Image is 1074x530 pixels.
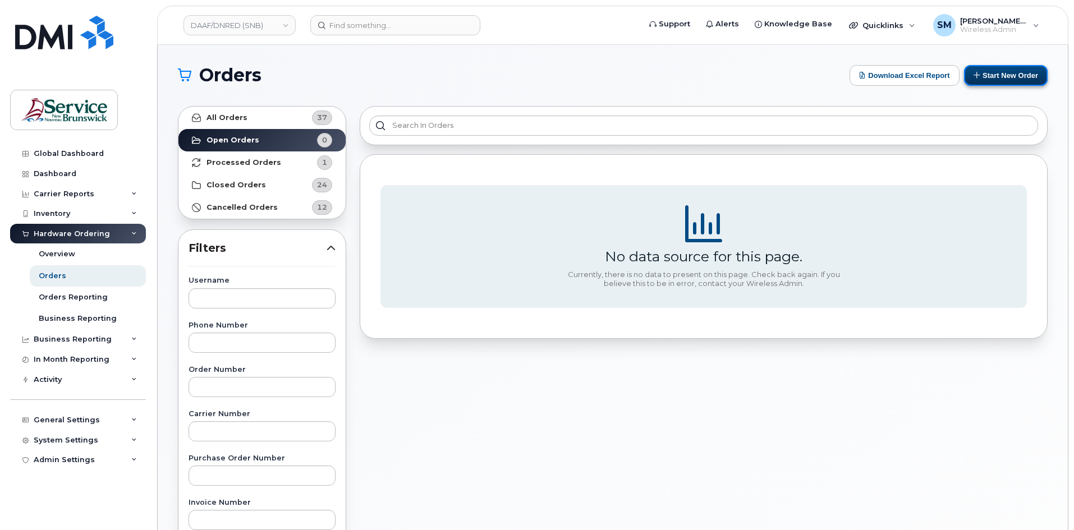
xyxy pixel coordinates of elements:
[369,116,1038,136] input: Search in orders
[317,202,327,213] span: 12
[206,203,278,212] strong: Cancelled Orders
[189,499,336,506] label: Invoice Number
[178,196,346,219] a: Cancelled Orders12
[178,107,346,129] a: All Orders37
[206,113,247,122] strong: All Orders
[206,158,281,167] strong: Processed Orders
[850,65,960,86] button: Download Excel Report
[189,411,336,418] label: Carrier Number
[189,240,327,256] span: Filters
[317,112,327,123] span: 37
[322,135,327,145] span: 0
[189,322,336,329] label: Phone Number
[199,67,261,84] span: Orders
[317,179,327,190] span: 24
[964,65,1048,86] button: Start New Order
[206,136,259,145] strong: Open Orders
[178,174,346,196] a: Closed Orders24
[605,248,802,265] div: No data source for this page.
[322,157,327,168] span: 1
[563,270,844,288] div: Currently, there is no data to present on this page. Check back again. If you believe this to be ...
[178,151,346,174] a: Processed Orders1
[189,366,336,374] label: Order Number
[189,277,336,284] label: Username
[178,129,346,151] a: Open Orders0
[189,455,336,462] label: Purchase Order Number
[206,181,266,190] strong: Closed Orders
